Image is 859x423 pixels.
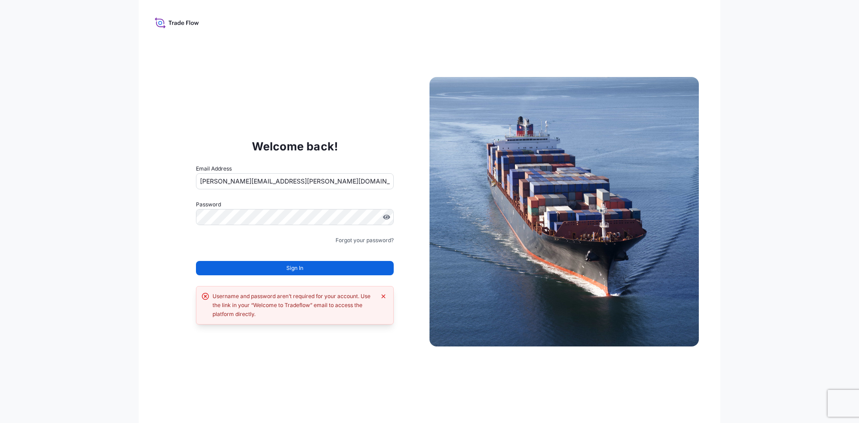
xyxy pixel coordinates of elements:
[196,200,394,209] label: Password
[286,264,303,273] span: Sign In
[196,173,394,189] input: example@gmail.com
[252,139,338,154] p: Welcome back!
[196,164,232,173] label: Email Address
[383,214,390,221] button: Show password
[336,236,394,245] a: Forgot your password?
[196,261,394,275] button: Sign In
[213,292,375,319] div: Username and password aren’t required for your account. Use the link in your “Welcome to Tradeflo...
[429,77,699,346] img: Ship illustration
[379,292,388,301] button: Dismiss error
